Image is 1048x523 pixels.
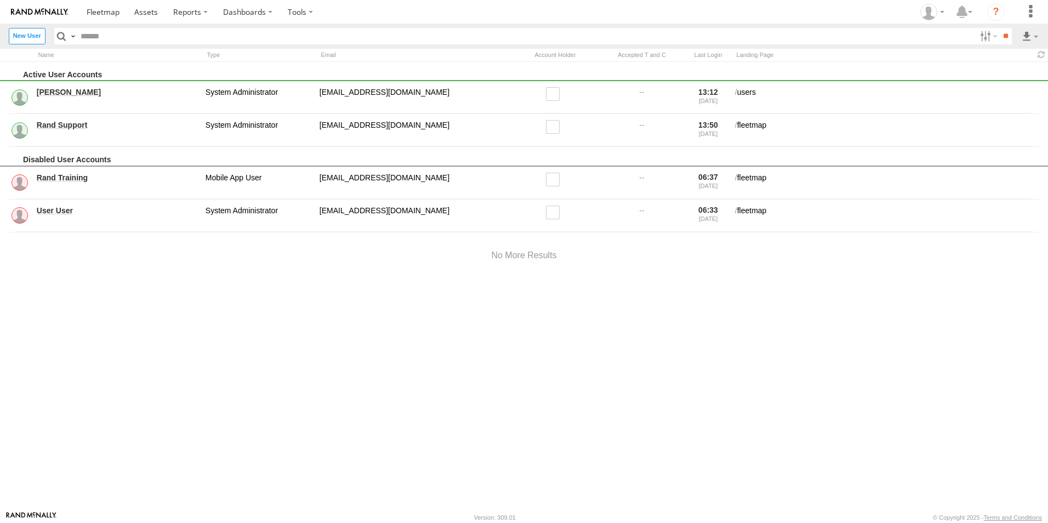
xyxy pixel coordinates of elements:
[687,50,729,60] div: Last Login
[546,173,565,186] label: Read only
[318,171,510,195] div: randtraining@rand.com
[733,171,1039,195] div: fleetmap
[204,171,314,195] div: Mobile App User
[11,8,68,16] img: rand-logo.svg
[318,86,510,109] div: service@odysseygroupllc.com
[546,120,565,134] label: Read only
[687,204,729,228] div: 06:33 [DATE]
[687,118,729,142] div: 13:50 [DATE]
[514,50,596,60] div: Account Holder
[474,514,516,521] div: Version: 309.01
[546,87,565,101] label: Read only
[37,120,198,130] a: Rand Support
[984,514,1042,521] a: Terms and Conditions
[687,86,729,109] div: 13:12 [DATE]
[733,204,1039,228] div: fleetmap
[601,50,683,60] div: Has user accepted Terms and Conditions
[1035,50,1048,60] span: Refresh
[318,50,510,60] div: Email
[204,118,314,142] div: System Administrator
[933,514,1042,521] div: © Copyright 2025 -
[1021,28,1039,44] label: Export results as...
[733,118,1039,142] div: fleetmap
[69,28,77,44] label: Search Query
[37,206,198,215] a: User User
[733,50,1030,60] div: Landing Page
[318,118,510,142] div: odyssey@rand.com
[35,50,200,60] div: Name
[976,28,999,44] label: Search Filter Options
[733,86,1039,109] div: users
[204,204,314,228] div: System Administrator
[204,50,314,60] div: Type
[318,204,510,228] div: fortraining@train.com
[37,87,198,97] a: [PERSON_NAME]
[204,86,314,109] div: System Administrator
[6,512,56,523] a: Visit our Website
[987,3,1005,21] i: ?
[9,28,45,44] label: Create New User
[37,173,198,183] a: Rand Training
[546,206,565,219] label: Read only
[916,4,948,20] div: Ed Pruneda
[687,171,729,195] div: 06:37 [DATE]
